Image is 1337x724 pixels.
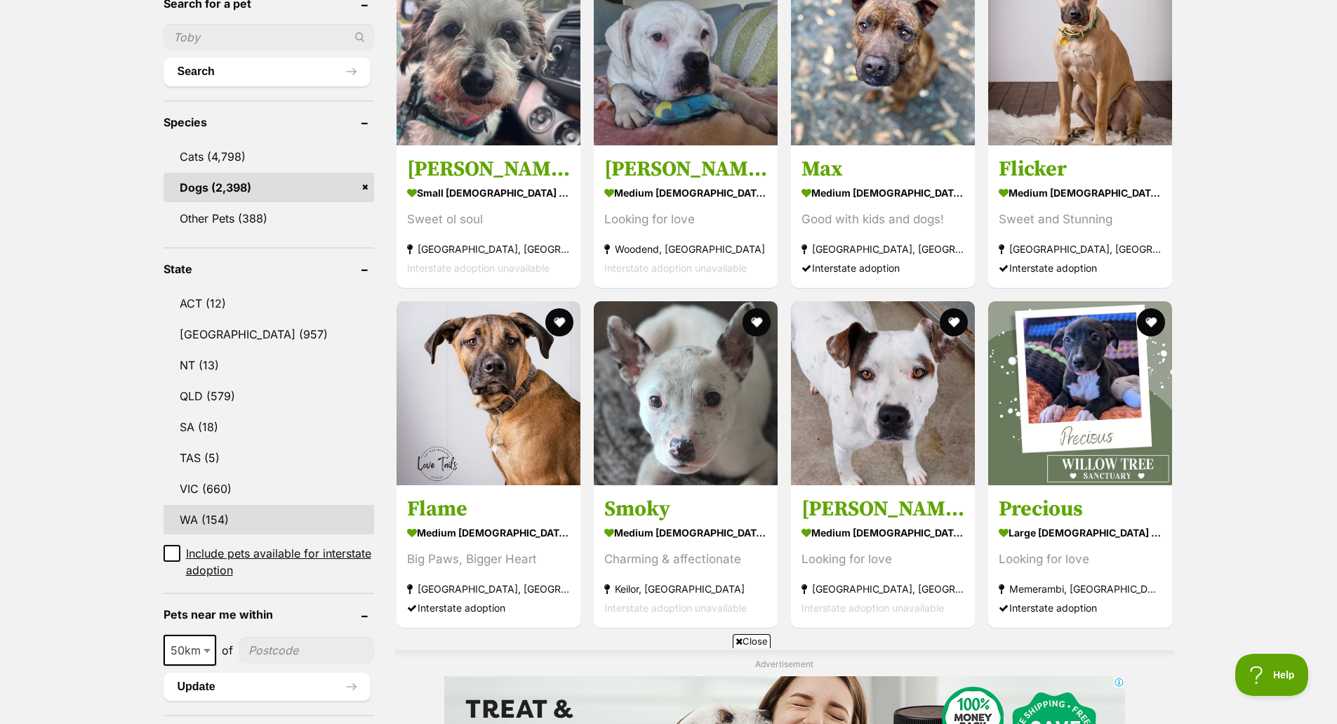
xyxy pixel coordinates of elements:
h3: [PERSON_NAME] [604,156,767,183]
span: of [222,642,233,659]
header: State [164,263,374,275]
strong: [GEOGRAPHIC_DATA], [GEOGRAPHIC_DATA] [407,239,570,258]
strong: medium [DEMOGRAPHIC_DATA] Dog [604,183,767,203]
div: Charming & affectionate [604,550,767,569]
a: [PERSON_NAME] small [DEMOGRAPHIC_DATA] Dog Sweet ol soul [GEOGRAPHIC_DATA], [GEOGRAPHIC_DATA] Int... [397,145,580,288]
span: Interstate adoption unavailable [604,262,747,274]
span: 50km [165,640,215,660]
a: SA (18) [164,412,374,442]
strong: medium [DEMOGRAPHIC_DATA] Dog [801,522,964,543]
h3: Precious [999,496,1162,522]
h3: Max [801,156,964,183]
a: NT (13) [164,350,374,380]
img: Precious - Irish Wolfhound Dog [988,301,1172,485]
strong: [GEOGRAPHIC_DATA], [GEOGRAPHIC_DATA] [999,239,1162,258]
div: Looking for love [604,210,767,229]
div: Big Paws, Bigger Heart [407,550,570,569]
span: Interstate adoption unavailable [801,602,944,614]
a: VIC (660) [164,474,374,503]
a: Smoky medium [DEMOGRAPHIC_DATA] Dog Charming & affectionate Keilor, [GEOGRAPHIC_DATA] Interstate ... [594,485,778,628]
a: Cats (4,798) [164,142,374,171]
a: Precious large [DEMOGRAPHIC_DATA] Dog Looking for love Memerambi, [GEOGRAPHIC_DATA] Interstate ad... [988,485,1172,628]
a: ACT (12) [164,289,374,318]
iframe: Advertisement [413,654,924,717]
strong: medium [DEMOGRAPHIC_DATA] Dog [801,183,964,203]
a: TAS (5) [164,443,374,473]
strong: medium [DEMOGRAPHIC_DATA] Dog [604,522,767,543]
strong: Woodend, [GEOGRAPHIC_DATA] [604,239,767,258]
strong: large [DEMOGRAPHIC_DATA] Dog [999,522,1162,543]
div: Good with kids and dogs! [801,210,964,229]
h3: Flame [407,496,570,522]
img: Kendra - American Staffy Mix Dog [791,301,975,485]
span: Interstate adoption unavailable [604,602,747,614]
span: Include pets available for interstate adoption [186,545,374,579]
div: Interstate adoption [999,598,1162,617]
strong: medium [DEMOGRAPHIC_DATA] Dog [999,183,1162,203]
div: Interstate adoption [407,598,570,617]
header: Species [164,116,374,129]
a: Dogs (2,398) [164,173,374,202]
h3: Flicker [999,156,1162,183]
span: 50km [164,635,216,666]
h3: [PERSON_NAME] [407,156,570,183]
a: Max medium [DEMOGRAPHIC_DATA] Dog Good with kids and dogs! [GEOGRAPHIC_DATA], [GEOGRAPHIC_DATA] I... [791,145,975,288]
header: Pets near me within [164,608,374,621]
a: [PERSON_NAME] medium [DEMOGRAPHIC_DATA] Dog Looking for love [GEOGRAPHIC_DATA], [GEOGRAPHIC_DATA]... [791,485,975,628]
strong: Memerambi, [GEOGRAPHIC_DATA] [999,579,1162,598]
h3: [PERSON_NAME] [801,496,964,522]
div: Sweet ol soul [407,210,570,229]
img: Flame - Staffordshire Bull Terrier x Belgian Shepherd - Malinois x Boxer Dog [397,301,580,485]
h3: Smoky [604,496,767,522]
strong: [GEOGRAPHIC_DATA], [GEOGRAPHIC_DATA] [801,239,964,258]
div: Sweet and Stunning [999,210,1162,229]
button: favourite [743,308,771,336]
div: Looking for love [999,550,1162,569]
span: Interstate adoption unavailable [407,262,550,274]
div: Looking for love [801,550,964,569]
input: Toby [164,24,374,51]
a: Other Pets (388) [164,204,374,233]
button: Search [164,58,371,86]
a: [GEOGRAPHIC_DATA] (957) [164,320,374,349]
a: WA (154) [164,505,374,534]
strong: small [DEMOGRAPHIC_DATA] Dog [407,183,570,203]
strong: [GEOGRAPHIC_DATA], [GEOGRAPHIC_DATA] [407,579,570,598]
strong: Keilor, [GEOGRAPHIC_DATA] [604,579,767,598]
button: favourite [545,308,573,336]
strong: medium [DEMOGRAPHIC_DATA] Dog [407,522,570,543]
a: QLD (579) [164,381,374,411]
div: Interstate adoption [801,258,964,277]
input: postcode [239,637,374,664]
div: Interstate adoption [999,258,1162,277]
a: [PERSON_NAME] medium [DEMOGRAPHIC_DATA] Dog Looking for love Woodend, [GEOGRAPHIC_DATA] Interstat... [594,145,778,288]
button: Update [164,673,371,701]
button: favourite [940,308,968,336]
strong: [GEOGRAPHIC_DATA], [GEOGRAPHIC_DATA] [801,579,964,598]
a: Flicker medium [DEMOGRAPHIC_DATA] Dog Sweet and Stunning [GEOGRAPHIC_DATA], [GEOGRAPHIC_DATA] Int... [988,145,1172,288]
span: Close [733,634,771,648]
img: Smoky - Australian Cattle Dog [594,301,778,485]
button: favourite [1138,308,1166,336]
iframe: Help Scout Beacon - Open [1235,654,1309,696]
a: Include pets available for interstate adoption [164,545,374,579]
a: Flame medium [DEMOGRAPHIC_DATA] Dog Big Paws, Bigger Heart [GEOGRAPHIC_DATA], [GEOGRAPHIC_DATA] I... [397,485,580,628]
